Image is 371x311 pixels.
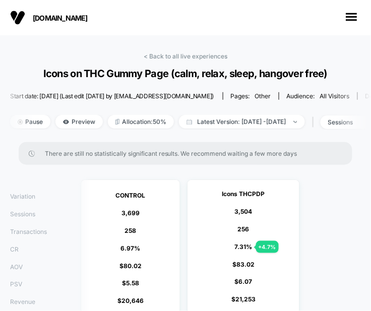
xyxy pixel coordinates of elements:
span: 80.02 [123,262,142,270]
span: AOV [10,263,23,271]
span: $ [119,262,142,270]
a: < Back to all live experiences [144,52,227,60]
span: | [310,115,321,130]
span: There are still no statistically significant results. We recommend waiting a few more days [45,150,332,157]
span: 256 [238,225,250,233]
span: 6.07 [239,278,253,286]
span: Preview [55,115,103,129]
span: 258 [125,227,137,234]
span: $ [122,280,139,287]
img: calendar [187,119,192,125]
span: 20,646 [121,297,144,305]
div: + 4.7 % [256,241,279,253]
span: All Visitors [320,92,350,100]
span: $ [232,261,255,268]
span: 6.97 % [121,244,141,252]
span: Pause [10,115,50,129]
span: Revenue [10,298,35,306]
span: Icons THCPDP [222,190,265,198]
span: Start date: [DATE] (Last edit [DATE] by [EMAIL_ADDRESS][DOMAIN_NAME]) [10,92,214,100]
span: Variation [10,193,35,200]
span: $ [231,296,256,303]
span: 21,253 [235,296,256,303]
span: 5.58 [126,280,139,287]
div: sessions [328,118,368,126]
div: Pages: [231,92,271,100]
span: 83.02 [236,261,255,268]
span: $ [117,297,144,305]
span: CONTROL [116,192,146,199]
span: Latest Version: [DATE] - [DATE] [179,115,305,129]
div: Audience: [287,92,350,100]
span: other [255,92,271,100]
span: 7.31 % [235,243,253,251]
span: Icons on THC Gummy Page (calm, relax, sleep, hangover free) [19,68,352,80]
span: [DOMAIN_NAME] [33,14,134,22]
span: CR [10,245,19,253]
span: 3,699 [121,209,140,217]
span: Allocation: 50% [108,115,174,129]
span: Sessions [10,210,35,218]
img: Visually logo [10,10,25,25]
span: 3,504 [235,208,253,215]
span: Transactions [10,228,47,235]
span: $ [235,278,253,286]
img: end [294,121,297,123]
img: end [18,119,23,125]
img: rebalance [115,119,119,125]
span: PSV [10,281,22,288]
